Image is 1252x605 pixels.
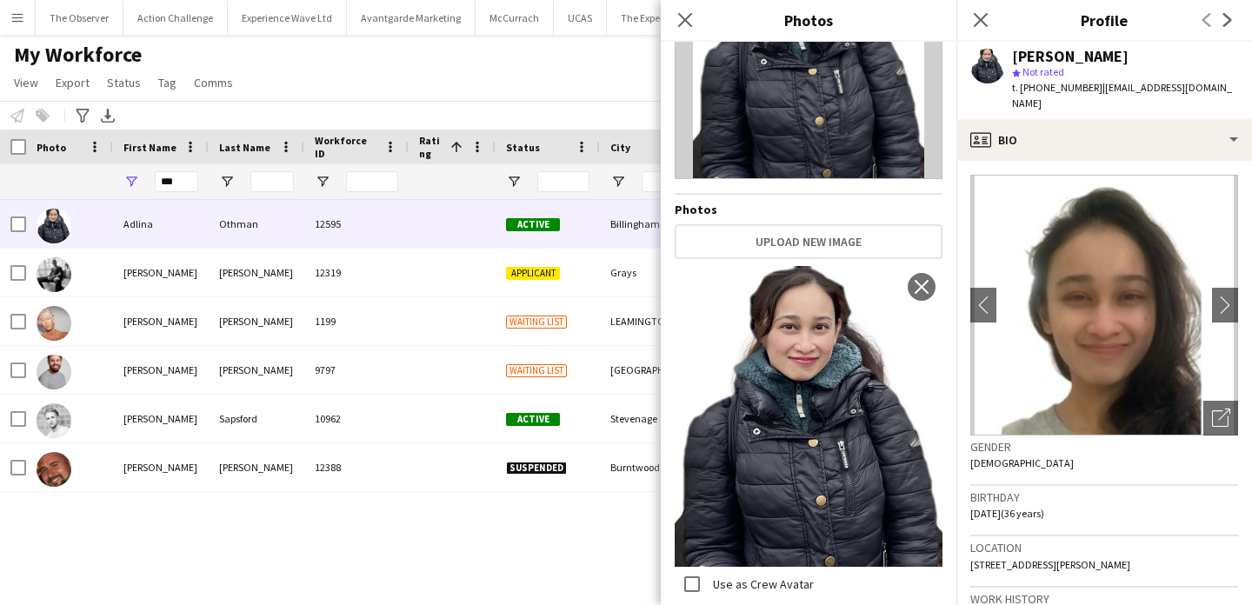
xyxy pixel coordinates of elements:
button: The Observer [36,1,123,35]
button: UCAS [554,1,607,35]
h3: Birthday [970,489,1238,505]
div: [PERSON_NAME] [209,443,304,491]
div: Sapsford [209,395,304,442]
div: [PERSON_NAME] [113,395,209,442]
span: Export [56,75,90,90]
button: Open Filter Menu [123,174,139,189]
span: Active [506,413,560,426]
div: Adlina [113,200,209,248]
input: First Name Filter Input [155,171,198,192]
input: City Filter Input [642,171,694,192]
div: LEAMINGTON SPA [600,297,704,345]
div: [PERSON_NAME] [113,297,209,345]
a: Export [49,71,97,94]
span: Status [506,141,540,154]
div: 9797 [304,346,409,394]
span: Applicant [506,267,560,280]
span: View [14,75,38,90]
button: Upload new image [675,224,942,259]
button: McCurrach [476,1,554,35]
img: Crew avatar or photo [970,175,1238,435]
span: Last Name [219,141,270,154]
span: | [EMAIL_ADDRESS][DOMAIN_NAME] [1012,81,1232,110]
label: Use as Crew Avatar [709,576,814,592]
span: [STREET_ADDRESS][PERSON_NAME] [970,558,1130,571]
span: Suspended [506,462,567,475]
div: Billingham [600,200,704,248]
span: Waiting list [506,364,567,377]
a: Comms [187,71,240,94]
div: [PERSON_NAME] [113,346,209,394]
div: Bio [956,119,1252,161]
button: Open Filter Menu [610,174,626,189]
div: 12388 [304,443,409,491]
span: Status [107,75,141,90]
button: Experience Wave Ltd [228,1,347,35]
img: Crew photo 922615 [675,266,942,567]
span: First Name [123,141,176,154]
a: Status [100,71,148,94]
span: My Workforce [14,42,142,68]
span: City [610,141,630,154]
div: [GEOGRAPHIC_DATA] [600,346,704,394]
div: [PERSON_NAME] [209,297,304,345]
h4: Photos [675,202,942,217]
img: Bradley Hunt [37,306,71,341]
span: Rating [419,134,443,160]
div: 10962 [304,395,409,442]
div: 1199 [304,297,409,345]
div: Stevenage [600,395,704,442]
div: [PERSON_NAME] [209,346,304,394]
div: [PERSON_NAME] [209,249,304,296]
span: Active [506,218,560,231]
div: Othman [209,200,304,248]
button: Avantgarde Marketing [347,1,476,35]
img: Bradley Mcgivern [37,355,71,389]
img: Bradley Walker [37,452,71,487]
button: The Experience Agency [607,1,737,35]
img: Adlina Othman [37,209,71,243]
div: [PERSON_NAME] [113,443,209,491]
div: Grays [600,249,704,296]
button: Open Filter Menu [315,174,330,189]
h3: Gender [970,439,1238,455]
span: Workforce ID [315,134,377,160]
button: Action Challenge [123,1,228,35]
div: 12595 [304,200,409,248]
img: Bradley Fletcher [37,257,71,292]
span: [DATE] (36 years) [970,507,1044,520]
button: Open Filter Menu [219,174,235,189]
h3: Location [970,540,1238,555]
div: 12319 [304,249,409,296]
span: Photo [37,141,66,154]
input: Last Name Filter Input [250,171,294,192]
div: Open photos pop-in [1203,401,1238,435]
div: [PERSON_NAME] [1012,49,1129,64]
h3: Photos [661,9,956,31]
div: [PERSON_NAME] [113,249,209,296]
a: View [7,71,45,94]
span: Not rated [1022,65,1064,78]
div: Burntwood [600,443,704,491]
span: t. [PHONE_NUMBER] [1012,81,1102,94]
a: Tag [151,71,183,94]
img: Bradley Sapsford [37,403,71,438]
span: Tag [158,75,176,90]
span: Comms [194,75,233,90]
button: Open Filter Menu [506,174,522,189]
h3: Profile [956,9,1252,31]
app-action-btn: Advanced filters [72,105,93,126]
input: Status Filter Input [537,171,589,192]
span: Waiting list [506,316,567,329]
span: [DEMOGRAPHIC_DATA] [970,456,1074,469]
app-action-btn: Export XLSX [97,105,118,126]
input: Workforce ID Filter Input [346,171,398,192]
